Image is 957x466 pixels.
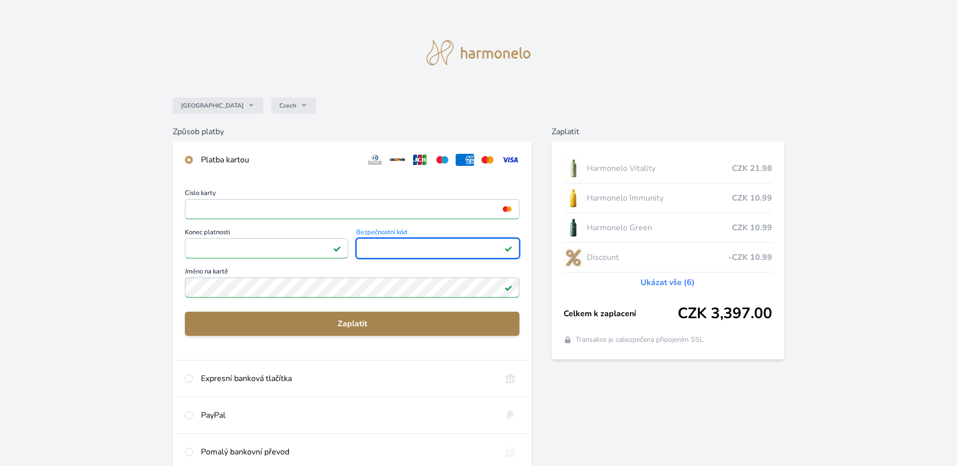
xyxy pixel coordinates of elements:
span: Discount [587,251,728,263]
span: CZK 10.99 [732,192,772,204]
img: jcb.svg [411,154,430,166]
iframe: Iframe pro bezpečnostní kód [361,241,515,255]
img: visa.svg [501,154,519,166]
span: Číslo karty [185,190,519,199]
span: CZK 3,397.00 [678,305,772,323]
img: bankTransfer_IBAN.svg [501,446,519,458]
img: Platné pole [504,284,512,292]
img: diners.svg [366,154,384,166]
h6: Způsob platby [173,126,531,138]
span: Harmonelo Immunity [587,192,732,204]
span: Harmonelo Vitality [587,162,732,174]
button: [GEOGRAPHIC_DATA] [173,98,263,114]
button: Czech [271,98,316,114]
img: discount-lo.png [564,245,583,270]
img: mc.svg [478,154,497,166]
iframe: Iframe pro číslo karty [189,202,515,216]
img: logo.svg [427,40,531,65]
span: Bezpečnostní kód [356,229,519,238]
h6: Zaplatit [552,126,784,138]
img: onlineBanking_CZ.svg [501,372,519,385]
div: PayPal [201,409,493,421]
span: CZK 10.99 [732,222,772,234]
span: Zaplatit [193,318,511,330]
span: Transakce je zabezpečena připojením SSL [576,335,704,345]
iframe: Iframe pro datum vypršení platnosti [189,241,344,255]
span: Czech [279,102,296,110]
span: [GEOGRAPHIC_DATA] [181,102,244,110]
span: Celkem k zaplacení [564,308,678,320]
img: Platné pole [504,244,512,252]
div: Platba kartou [201,154,358,166]
img: mc [500,205,514,214]
div: Pomalý bankovní převod [201,446,493,458]
img: amex.svg [456,154,474,166]
a: Ukázat vše (6) [641,276,695,289]
img: discover.svg [388,154,407,166]
img: Platné pole [333,244,341,252]
img: CLEAN_GREEN_se_stinem_x-lo.jpg [564,215,583,240]
button: Zaplatit [185,312,519,336]
input: Jméno na kartěPlatné pole [185,277,519,298]
span: CZK 21.98 [732,162,772,174]
span: Konec platnosti [185,229,348,238]
img: IMMUNITY_se_stinem_x-lo.jpg [564,185,583,211]
div: Expresní banková tlačítka [201,372,493,385]
img: CLEAN_VITALITY_se_stinem_x-lo.jpg [564,156,583,181]
img: paypal.svg [501,409,519,421]
img: maestro.svg [433,154,452,166]
span: -CZK 10.99 [728,251,772,263]
span: Harmonelo Green [587,222,732,234]
span: Jméno na kartě [185,268,519,277]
